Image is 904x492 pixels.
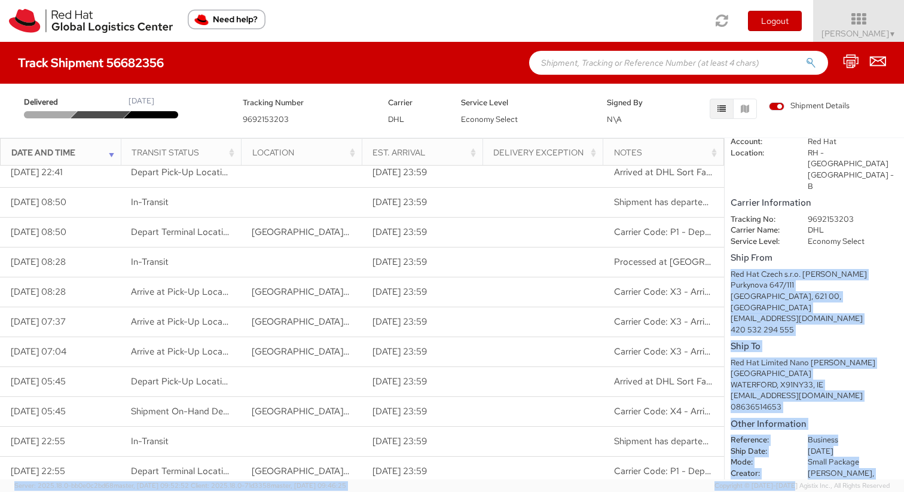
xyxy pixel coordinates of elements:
div: WATERFORD, X91NY33, IE [731,380,898,391]
span: Arrive at Pick-Up Location [131,316,238,328]
span: Carrier Code: X3 - Arrived at Pick-up Location [614,286,801,298]
span: Carrier Code: X3 - Arrived at Pick-up Location [614,316,801,328]
span: [PERSON_NAME] [821,28,896,39]
td: [DATE] 23:59 [362,247,482,277]
dt: Service Level: [722,236,799,247]
div: [EMAIL_ADDRESS][DOMAIN_NAME] [731,390,898,402]
div: [DATE] [129,96,154,107]
td: [DATE] 23:59 [362,366,482,396]
div: Date and Time [11,146,117,158]
label: Shipment Details [769,100,850,114]
h5: Ship To [731,341,898,352]
span: master, [DATE] 09:46:25 [271,481,346,490]
span: Brno, CZ [252,465,439,477]
div: [GEOGRAPHIC_DATA] [731,368,898,380]
span: Carrier Code: X3 - Arrived at Pick-up Location [614,346,801,357]
span: Prague, CZ [252,226,439,238]
span: Carrier Code: P1 - Departed Terminal Location [614,226,801,238]
div: 08636514653 [731,402,898,413]
h5: Other Information [731,419,898,429]
td: [DATE] 23:59 [362,307,482,337]
span: Arrive at Pick-Up Location [131,286,238,298]
span: Economy Select [461,114,518,124]
td: [DATE] 23:59 [362,277,482,307]
div: Notes [614,146,720,158]
span: BRNO, CZ [252,286,439,298]
h5: Carrier Information [731,198,898,208]
dt: Location: [722,148,799,159]
dt: Reference: [722,435,799,446]
span: Client: 2025.18.0-71d3358 [191,481,346,490]
span: BRNO, CZ [252,316,439,328]
dt: Tracking No: [722,214,799,225]
span: Shipment Details [769,100,850,112]
td: [DATE] 23:59 [362,337,482,366]
span: In-Transit [131,196,169,208]
span: DHL [388,114,404,124]
td: [DATE] 23:59 [362,187,482,217]
span: In-Transit [131,256,169,268]
dt: Account: [722,136,799,148]
div: [GEOGRAPHIC_DATA], 621 00, [GEOGRAPHIC_DATA] [731,291,898,313]
td: [DATE] 23:59 [362,157,482,187]
div: Red Hat Limited Nano [PERSON_NAME] [731,357,898,369]
input: Shipment, Tracking or Reference Number (at least 4 chars) [529,51,828,75]
div: [EMAIL_ADDRESS][DOMAIN_NAME] [731,313,898,325]
span: BRNO, CZ [252,346,439,357]
button: Logout [748,11,802,31]
span: N\A [607,114,622,124]
div: Red Hat Czech s.r.o. [PERSON_NAME] [731,269,898,280]
button: Need help? [188,10,265,29]
h5: Ship From [731,253,898,263]
td: [DATE] 23:59 [362,456,482,486]
span: Carrier Code: X4 - Arrived at Terminal Location [614,405,804,417]
span: ▼ [889,29,896,39]
span: Depart Pick-Up Location [131,375,232,387]
div: Est. Arrival [372,146,478,158]
dt: Ship Date: [722,446,799,457]
span: Depart Terminal Location [131,226,233,238]
div: Transit Status [132,146,237,158]
span: In-Transit [131,435,169,447]
dt: Creator: [722,468,799,479]
div: Delivery Exception [493,146,599,158]
span: Server: 2025.18.0-bb0e0c2bd68 [14,481,189,490]
span: master, [DATE] 09:52:52 [114,481,189,490]
span: Shipment On-Hand Destination [131,405,258,417]
h4: Track Shipment 56682356 [18,56,164,69]
h5: Service Level [461,99,589,107]
span: Prague, CZ [252,405,439,417]
h5: Carrier [388,99,443,107]
span: Copyright © [DATE]-[DATE] Agistix Inc., All Rights Reserved [714,481,890,491]
h5: Signed By [607,99,662,107]
span: [PERSON_NAME], [808,468,874,478]
span: Depart Pick-Up Location [131,166,232,178]
img: rh-logistics-00dfa346123c4ec078e1.svg [9,9,173,33]
div: Purkynova 647/111 [731,280,898,291]
span: Carrier Code: P1 - Departed Terminal Location [614,465,801,477]
h5: Tracking Number [243,99,371,107]
td: [DATE] 23:59 [362,426,482,456]
dt: Mode: [722,457,799,468]
div: 420 532 294 555 [731,325,898,336]
span: Depart Terminal Location [131,465,233,477]
span: Arrive at Pick-Up Location [131,346,238,357]
dt: Carrier Name: [722,225,799,236]
div: Location [252,146,358,158]
td: [DATE] 23:59 [362,396,482,426]
span: Delivered [24,97,75,108]
span: 9692153203 [243,114,289,124]
td: [DATE] 23:59 [362,217,482,247]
